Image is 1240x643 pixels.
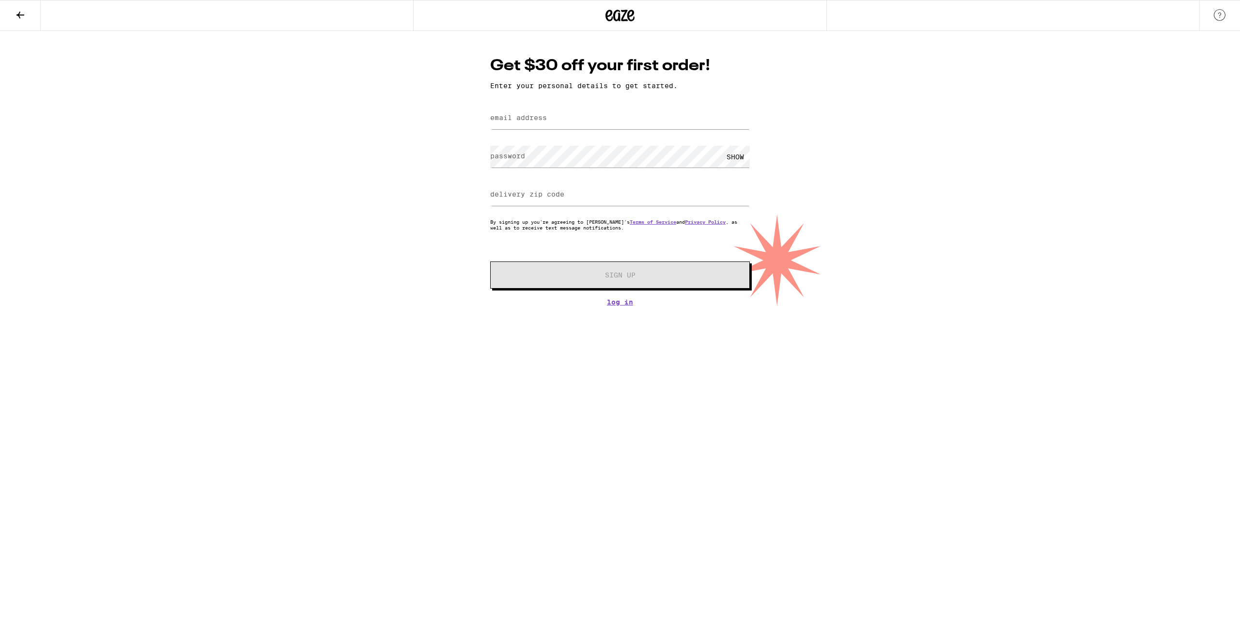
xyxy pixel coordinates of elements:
span: Sign Up [605,272,635,278]
label: password [490,152,525,160]
p: By signing up you're agreeing to [PERSON_NAME]'s and , as well as to receive text message notific... [490,219,750,230]
label: delivery zip code [490,190,564,198]
label: email address [490,114,547,122]
a: Privacy Policy [685,219,726,225]
a: Terms of Service [630,219,676,225]
a: Log In [490,298,750,306]
input: delivery zip code [490,184,750,206]
h1: Get $30 off your first order! [490,55,750,77]
button: Sign Up [490,261,750,289]
p: Enter your personal details to get started. [490,82,750,90]
div: SHOW [721,146,750,168]
input: email address [490,107,750,129]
